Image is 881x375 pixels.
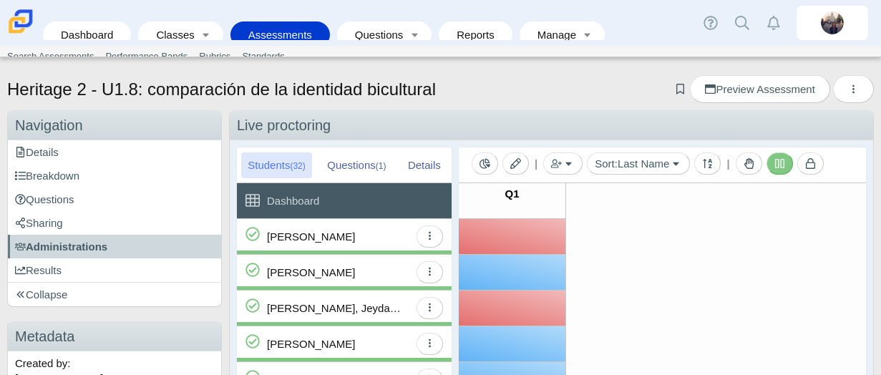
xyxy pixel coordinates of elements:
[8,235,221,258] a: Administrations
[267,219,355,254] div: [PERSON_NAME]
[236,46,290,67] a: Standards
[15,264,62,276] span: Results
[241,152,312,178] div: Students
[705,83,814,95] span: Preview Assessment
[230,111,873,140] div: Live proctoring
[15,240,107,253] span: Administrations
[8,211,221,235] a: Sharing
[7,77,436,102] h1: Heritage 2 - U1.8: comparación de la identidad bicultural
[15,193,74,205] span: Questions
[587,152,690,175] button: Sort:Last Name
[527,21,578,48] a: Manage
[8,322,221,351] h3: Metadata
[6,26,36,39] a: Carmen School of Science & Technology
[8,258,221,282] a: Results
[238,21,323,48] a: Assessments
[726,157,729,170] span: |
[15,170,79,182] span: Breakdown
[472,152,498,175] button: Toggle Reporting
[404,21,424,48] a: Toggle expanded
[446,21,505,48] a: Reports
[321,152,392,178] div: Questions
[401,152,447,178] div: Details
[8,283,221,306] a: Collapse
[267,255,355,290] div: [PERSON_NAME]
[618,157,670,170] span: Last Name
[15,217,63,229] span: Sharing
[15,146,59,158] span: Details
[267,326,355,361] div: [PERSON_NAME]
[797,6,868,40] a: britta.barnhart.NdZ84j
[196,21,216,48] a: Toggle expanded
[833,75,874,103] button: More options
[267,291,403,326] div: [PERSON_NAME], Jeydalisse
[193,46,236,67] a: Rubrics
[8,164,221,187] a: Breakdown
[8,140,221,164] a: Details
[376,161,386,171] small: (1)
[464,186,560,201] div: Q1
[290,161,305,171] small: (32)
[15,288,67,301] span: Collapse
[267,183,319,218] div: Dashboard
[535,157,537,170] span: |
[8,187,221,211] a: Questions
[1,46,99,67] a: Search Assessments
[578,21,598,48] a: Toggle expanded
[50,21,124,48] a: Dashboard
[145,21,195,48] a: Classes
[758,7,789,39] a: Alerts
[690,75,829,103] a: Preview Assessment
[459,183,565,218] a: Q1
[821,11,844,34] img: britta.barnhart.NdZ84j
[15,117,83,133] span: Navigation
[99,46,193,67] a: Performance Bands
[6,6,36,36] img: Carmen School of Science & Technology
[673,83,687,95] a: Add bookmark
[344,21,404,48] a: Questions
